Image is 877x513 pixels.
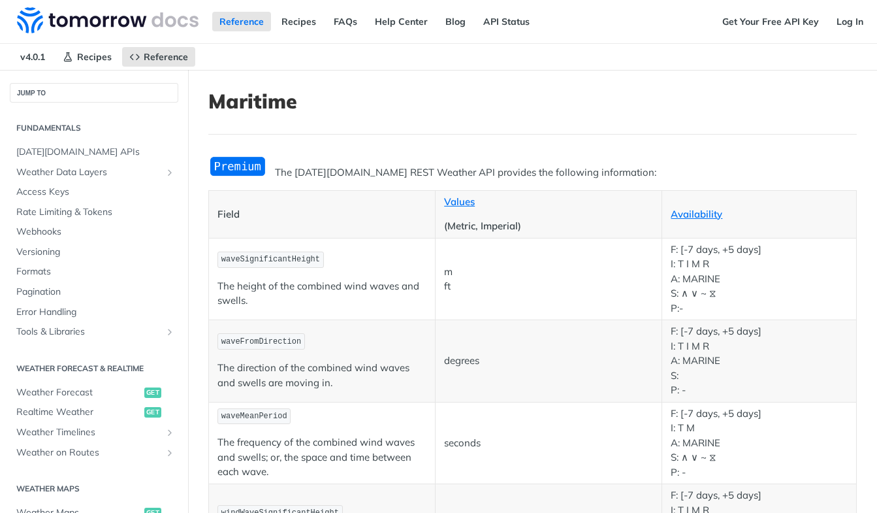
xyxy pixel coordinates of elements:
[217,252,324,268] code: waveSignificantHeight
[16,286,175,299] span: Pagination
[16,325,161,339] span: Tools & Libraries
[10,222,178,242] a: Webhooks
[476,12,537,31] a: API Status
[16,386,141,399] span: Weather Forecast
[165,448,175,458] button: Show subpages for Weather on Routes
[10,203,178,222] a: Rate Limiting & Tokens
[327,12,364,31] a: FAQs
[16,246,175,259] span: Versioning
[212,12,271,31] a: Reference
[144,388,161,398] span: get
[217,435,426,480] p: The frequency of the combined wind waves and swells; or, the space and time between each wave.
[122,47,195,67] a: Reference
[10,423,178,442] a: Weather TimelinesShow subpages for Weather Timelines
[16,426,161,439] span: Weather Timelines
[444,436,653,451] p: seconds
[217,333,305,350] code: waveFromDirection
[10,303,178,322] a: Error Handling
[77,51,112,63] span: Recipes
[208,165,857,180] p: The [DATE][DOMAIN_NAME] REST Weather API provides the following information:
[444,265,653,294] p: m ft
[10,483,178,495] h2: Weather Maps
[144,51,188,63] span: Reference
[10,242,178,262] a: Versioning
[10,182,178,202] a: Access Keys
[165,167,175,178] button: Show subpages for Weather Data Layers
[165,327,175,337] button: Show subpages for Tools & Libraries
[16,186,175,199] span: Access Keys
[10,142,178,162] a: [DATE][DOMAIN_NAME] APIs
[274,12,323,31] a: Recipes
[715,12,826,31] a: Get Your Free API Key
[17,7,199,33] img: Tomorrow.io Weather API Docs
[438,12,473,31] a: Blog
[16,206,175,219] span: Rate Limiting & Tokens
[10,282,178,302] a: Pagination
[671,242,848,316] p: F: [-7 days, +5 days] I: T I M R A: MARINE S: ∧ ∨ ~ ⧖ P:-
[16,166,161,179] span: Weather Data Layers
[444,219,653,234] p: (Metric, Imperial)
[10,122,178,134] h2: Fundamentals
[16,306,175,319] span: Error Handling
[10,383,178,403] a: Weather Forecastget
[217,279,426,308] p: The height of the combined wind waves and swells.
[10,443,178,463] a: Weather on RoutesShow subpages for Weather on Routes
[16,265,175,278] span: Formats
[671,406,848,480] p: F: [-7 days, +5 days] I: T M A: MARINE S: ∧ ∨ ~ ⧖ P: -
[444,195,475,208] a: Values
[10,363,178,374] h2: Weather Forecast & realtime
[16,225,175,239] span: Webhooks
[144,407,161,418] span: get
[16,446,161,459] span: Weather on Routes
[13,47,52,67] span: v4.0.1
[208,90,857,113] h1: Maritime
[217,207,426,222] p: Field
[671,324,848,398] p: F: [-7 days, +5 days] I: T I M R A: MARINE S: P: -
[16,406,141,419] span: Realtime Weather
[16,146,175,159] span: [DATE][DOMAIN_NAME] APIs
[10,83,178,103] button: JUMP TO
[671,208,722,220] a: Availability
[217,408,291,425] code: waveMeanPeriod
[829,12,870,31] a: Log In
[10,163,178,182] a: Weather Data LayersShow subpages for Weather Data Layers
[368,12,435,31] a: Help Center
[10,322,178,342] a: Tools & LibrariesShow subpages for Tools & Libraries
[56,47,119,67] a: Recipes
[10,262,178,282] a: Formats
[10,403,178,422] a: Realtime Weatherget
[444,354,653,369] p: degrees
[217,361,426,390] p: The direction of the combined wind waves and swells are moving in.
[165,427,175,438] button: Show subpages for Weather Timelines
